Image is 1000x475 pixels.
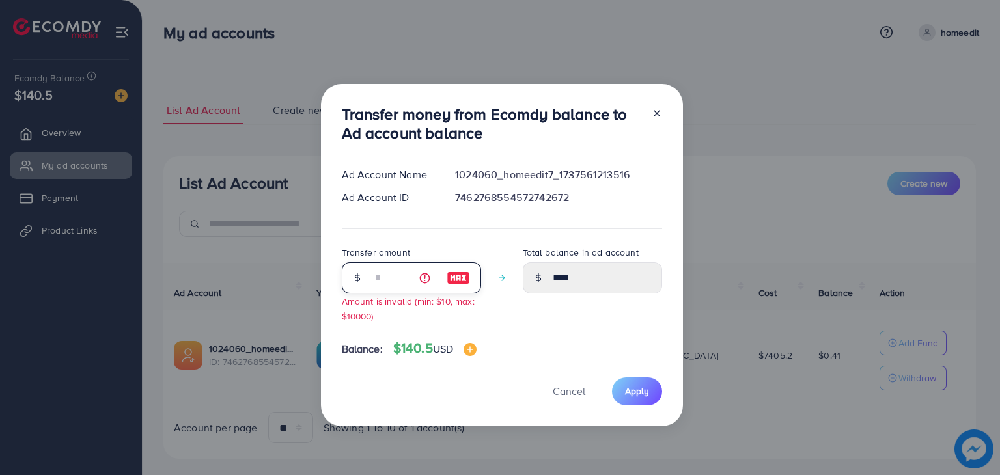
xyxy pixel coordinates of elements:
div: Ad Account ID [331,190,445,205]
span: Apply [625,385,649,398]
small: Amount is invalid (min: $10, max: $10000) [342,295,475,322]
h4: $140.5 [393,340,477,357]
h3: Transfer money from Ecomdy balance to Ad account balance [342,105,641,142]
img: image [464,343,477,356]
div: Ad Account Name [331,167,445,182]
div: 7462768554572742672 [445,190,672,205]
label: Transfer amount [342,246,410,259]
span: USD [433,342,453,356]
span: Cancel [553,384,585,398]
button: Apply [612,377,662,405]
button: Cancel [536,377,602,405]
span: Balance: [342,342,383,357]
div: 1024060_homeedit7_1737561213516 [445,167,672,182]
img: image [447,270,470,286]
label: Total balance in ad account [523,246,639,259]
